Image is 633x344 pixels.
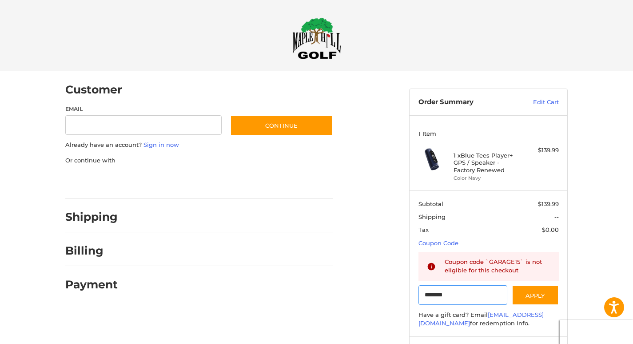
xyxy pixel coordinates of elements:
[65,156,333,165] p: Or continue with
[418,98,514,107] h3: Order Summary
[418,130,559,137] h3: 1 Item
[65,105,222,113] label: Email
[418,239,458,247] a: Coupon Code
[554,213,559,220] span: --
[65,244,117,258] h2: Billing
[65,141,333,150] p: Already have an account?
[65,278,118,291] h2: Payment
[445,258,550,275] div: Coupon code `GARAGE15` is not eligible for this checkout
[542,226,559,233] span: $0.00
[65,83,122,97] h2: Customer
[138,174,204,190] iframe: PayPal-paylater
[63,174,129,190] iframe: PayPal-paypal
[292,17,341,59] img: Maple Hill Golf
[512,285,559,305] button: Apply
[418,226,429,233] span: Tax
[143,141,179,148] a: Sign in now
[514,98,559,107] a: Edit Cart
[524,146,559,155] div: $139.99
[65,210,118,224] h2: Shipping
[418,213,446,220] span: Shipping
[560,320,633,344] iframe: Google Customer Reviews
[454,152,522,174] h4: 1 x Blue Tees Player+ GPS / Speaker - Factory Renewed
[538,200,559,207] span: $139.99
[418,285,508,305] input: Gift Certificate or Coupon Code
[230,115,333,136] button: Continue
[418,311,559,328] div: Have a gift card? Email for redemption info.
[418,200,443,207] span: Subtotal
[454,174,522,182] li: Color Navy
[213,174,280,190] iframe: PayPal-venmo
